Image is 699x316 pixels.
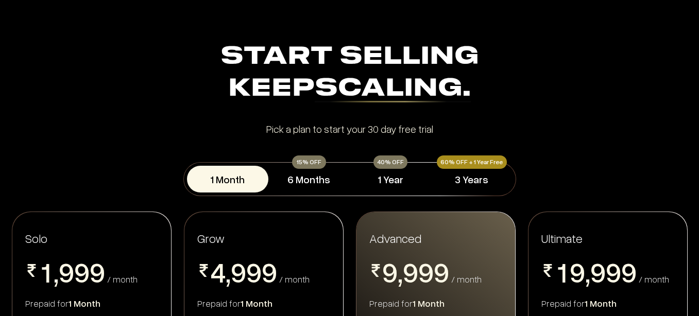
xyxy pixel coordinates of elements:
[369,297,502,309] div: Prepaid for
[197,264,210,277] img: pricing-rupee
[62,41,637,105] div: Start Selling
[398,258,403,289] span: ,
[570,258,585,286] span: 9
[541,264,554,277] img: pricing-rupee
[62,124,637,134] div: Pick a plan to start your 30 day free trial
[382,258,398,286] span: 9
[590,258,606,286] span: 9
[25,231,47,245] span: Solo
[292,155,326,169] div: 15% OFF
[585,258,590,289] span: ,
[226,258,231,289] span: ,
[585,297,617,309] span: 1 Month
[431,166,513,192] button: 3 Years
[54,258,59,289] span: ,
[554,258,570,286] span: 1
[621,258,637,286] span: 9
[210,258,226,286] span: 4
[373,155,407,169] div: 40% OFF
[639,274,669,284] div: / month
[90,258,105,286] span: 9
[69,297,100,309] span: 1 Month
[418,258,434,286] span: 9
[210,286,226,313] span: 5
[74,258,90,286] span: 9
[541,297,674,309] div: Prepaid for
[25,297,158,309] div: Prepaid for
[606,258,621,286] span: 9
[25,264,38,277] img: pricing-rupee
[434,258,449,286] span: 9
[413,297,445,309] span: 1 Month
[554,286,570,313] span: 2
[437,155,507,169] div: 60% OFF + 1 Year Free
[62,73,637,105] div: Keep
[315,77,471,102] div: Scaling.
[38,286,54,313] span: 2
[279,274,310,284] div: / month
[197,231,225,245] span: Grow
[231,258,246,286] span: 9
[38,258,54,286] span: 1
[246,258,262,286] span: 9
[107,274,138,284] div: / month
[369,230,421,246] span: Advanced
[268,166,350,192] button: 6 Months
[59,258,74,286] span: 9
[241,297,272,309] span: 1 Month
[187,166,268,192] button: 1 Month
[197,297,330,309] div: Prepaid for
[451,274,482,284] div: / month
[369,264,382,277] img: pricing-rupee
[262,258,277,286] span: 9
[541,230,583,246] span: Ultimate
[403,258,418,286] span: 9
[350,166,431,192] button: 1 Year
